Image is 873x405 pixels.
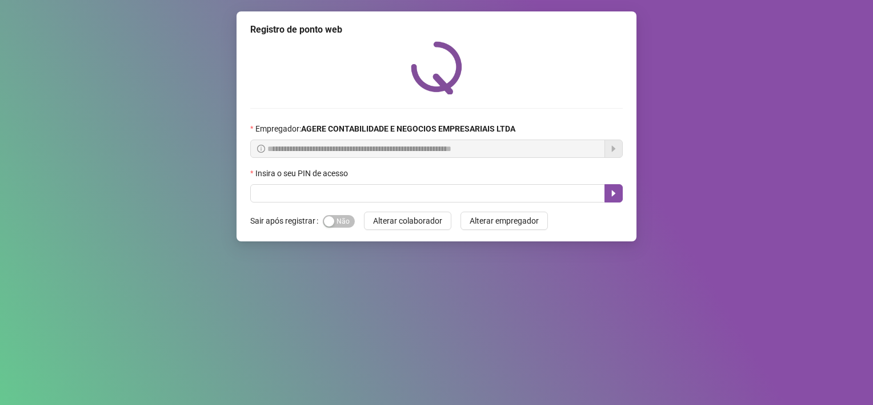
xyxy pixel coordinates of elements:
[255,122,515,135] span: Empregador :
[257,145,265,153] span: info-circle
[609,189,618,198] span: caret-right
[301,124,515,133] strong: AGERE CONTABILIDADE E NEGOCIOS EMPRESARIAIS LTDA
[373,215,442,227] span: Alterar colaborador
[411,41,462,94] img: QRPoint
[460,212,548,230] button: Alterar empregador
[470,215,539,227] span: Alterar empregador
[250,167,355,180] label: Insira o seu PIN de acesso
[250,212,323,230] label: Sair após registrar
[250,23,623,37] div: Registro de ponto web
[364,212,451,230] button: Alterar colaborador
